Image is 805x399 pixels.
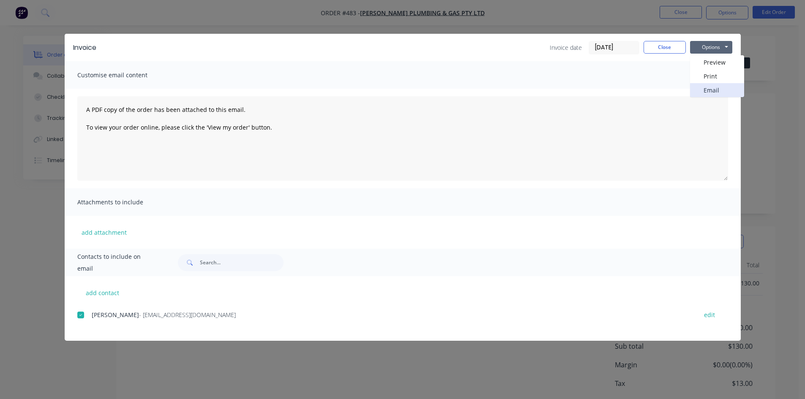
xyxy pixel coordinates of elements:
span: Attachments to include [77,196,170,208]
button: Print [690,69,744,83]
button: Options [690,41,732,54]
textarea: A PDF copy of the order has been attached to this email. To view your order online, please click ... [77,96,728,181]
button: Close [644,41,686,54]
span: [PERSON_NAME] [92,311,139,319]
span: Contacts to include on email [77,251,157,274]
span: - [EMAIL_ADDRESS][DOMAIN_NAME] [139,311,236,319]
span: Customise email content [77,69,170,81]
button: edit [699,309,720,320]
button: Email [690,83,744,97]
span: Invoice date [550,43,582,52]
button: add contact [77,286,128,299]
input: Search... [200,254,284,271]
div: Invoice [73,43,96,53]
button: add attachment [77,226,131,239]
button: Preview [690,55,744,69]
